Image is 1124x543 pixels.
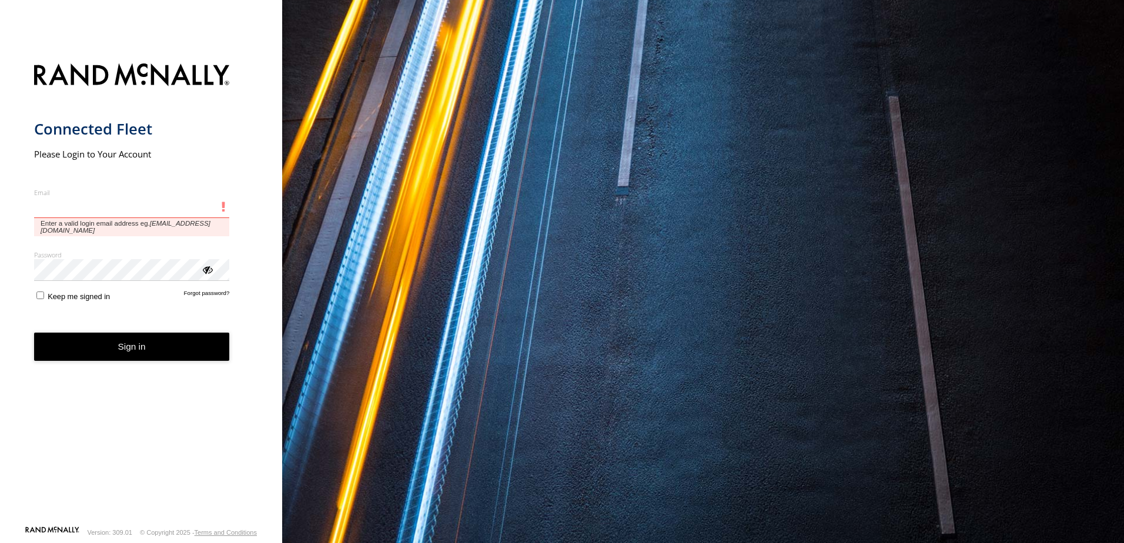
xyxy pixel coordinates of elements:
[34,188,230,197] label: Email
[25,527,79,538] a: Visit our Website
[34,56,249,525] form: main
[41,220,210,234] em: [EMAIL_ADDRESS][DOMAIN_NAME]
[195,529,257,536] a: Terms and Conditions
[34,61,230,91] img: Rand McNally
[34,119,230,139] h1: Connected Fleet
[140,529,257,536] div: © Copyright 2025 -
[34,148,230,160] h2: Please Login to Your Account
[184,290,230,301] a: Forgot password?
[48,292,110,301] span: Keep me signed in
[201,263,213,275] div: ViewPassword
[34,218,230,236] span: Enter a valid login email address eg.
[34,250,230,259] label: Password
[88,529,132,536] div: Version: 309.01
[34,333,230,361] button: Sign in
[36,291,44,299] input: Keep me signed in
